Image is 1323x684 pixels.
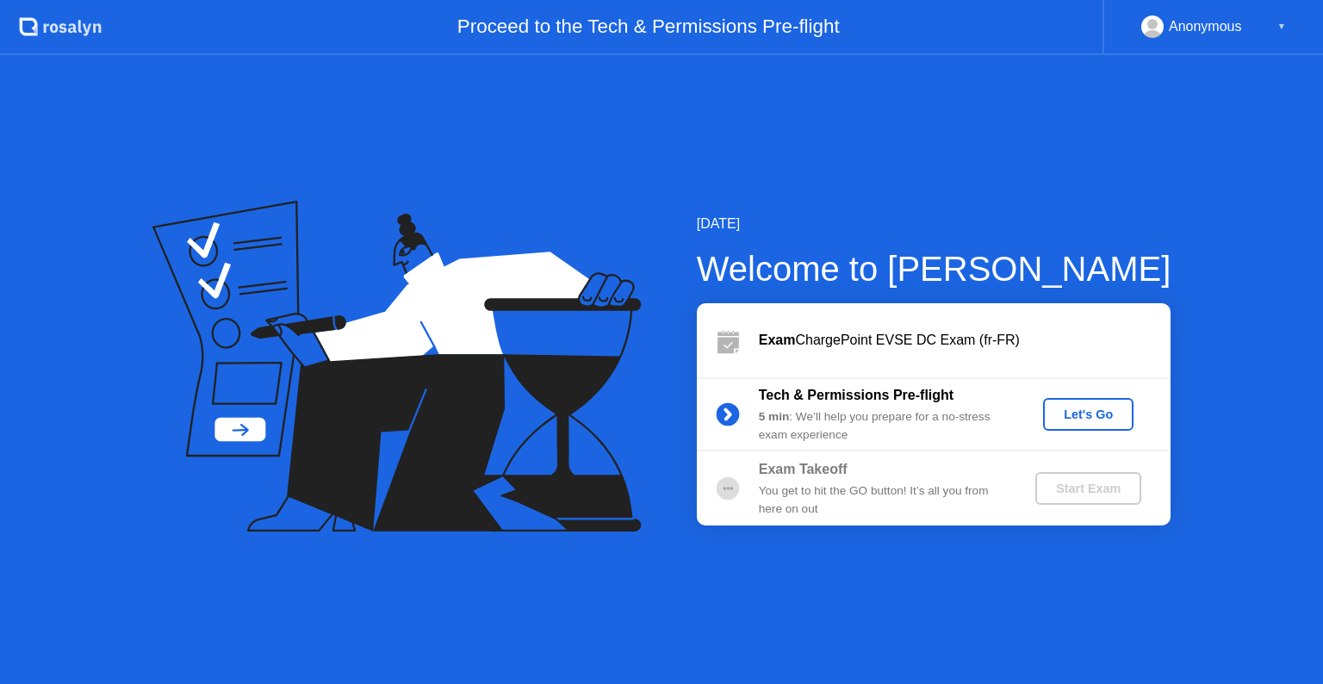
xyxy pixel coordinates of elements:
button: Let's Go [1043,398,1134,431]
div: Welcome to [PERSON_NAME] [697,243,1171,295]
div: [DATE] [697,214,1171,234]
button: Start Exam [1035,472,1141,505]
div: Let's Go [1050,407,1127,421]
b: 5 min [759,410,790,423]
div: : We’ll help you prepare for a no-stress exam experience [759,408,1007,444]
div: You get to hit the GO button! It’s all you from here on out [759,482,1007,518]
div: Start Exam [1042,482,1134,495]
div: ChargePoint EVSE DC Exam (fr-FR) [759,330,1171,351]
b: Exam [759,333,796,347]
b: Exam Takeoff [759,462,848,476]
b: Tech & Permissions Pre-flight [759,388,953,402]
div: ▼ [1277,16,1286,38]
div: Anonymous [1169,16,1242,38]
